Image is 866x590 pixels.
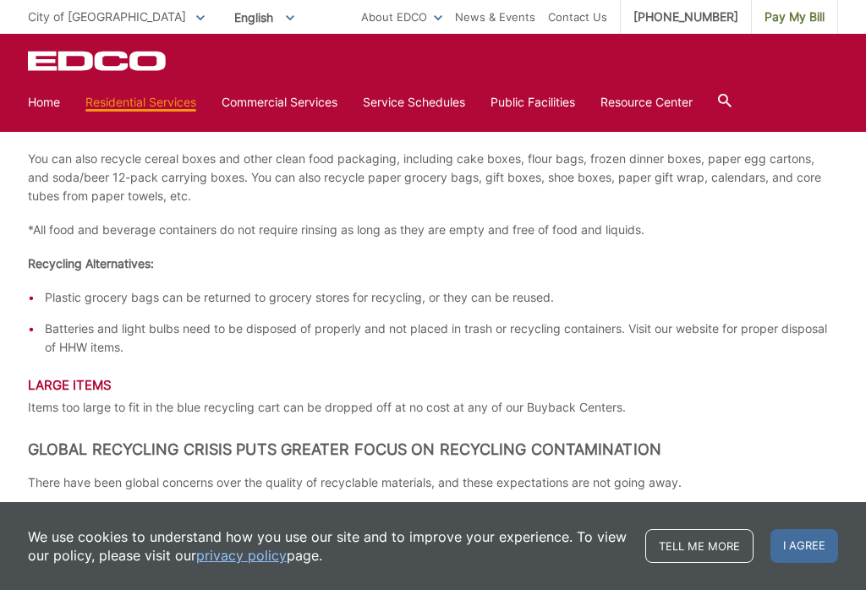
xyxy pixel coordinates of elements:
a: privacy policy [196,546,287,565]
li: Batteries and light bulbs need to be disposed of properly and not placed in trash or recycling co... [45,320,838,357]
a: Service Schedules [363,93,465,112]
p: We use cookies to understand how you use our site and to improve your experience. To view our pol... [28,527,628,565]
strong: Recycling Alternatives: [28,256,154,270]
span: English [222,3,307,31]
p: You can also recycle cereal boxes and other clean food packaging, including cake boxes, flour bag... [28,150,838,205]
a: EDCD logo. Return to the homepage. [28,51,168,71]
span: Pay My Bill [765,8,825,26]
a: Home [28,93,60,112]
a: About EDCO [361,8,442,26]
p: There have been global concerns over the quality of recyclable materials, and these expectations ... [28,473,838,492]
a: Commercial Services [222,93,337,112]
h3: Large items [28,378,838,393]
a: Contact Us [548,8,607,26]
a: Residential Services [85,93,196,112]
p: *All food and beverage containers do not require rinsing as long as they are empty and free of fo... [28,221,838,239]
p: Items too large to fit in the blue recycling cart can be dropped off at no cost at any of our Buy... [28,398,838,417]
span: City of [GEOGRAPHIC_DATA] [28,9,186,24]
a: News & Events [455,8,535,26]
h2: Global Recycling Crisis Puts Greater Focus on Recycling Contamination [28,440,838,459]
li: Plastic grocery bags can be returned to grocery stores for recycling, or they can be reused. [45,288,838,307]
a: Public Facilities [491,93,575,112]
